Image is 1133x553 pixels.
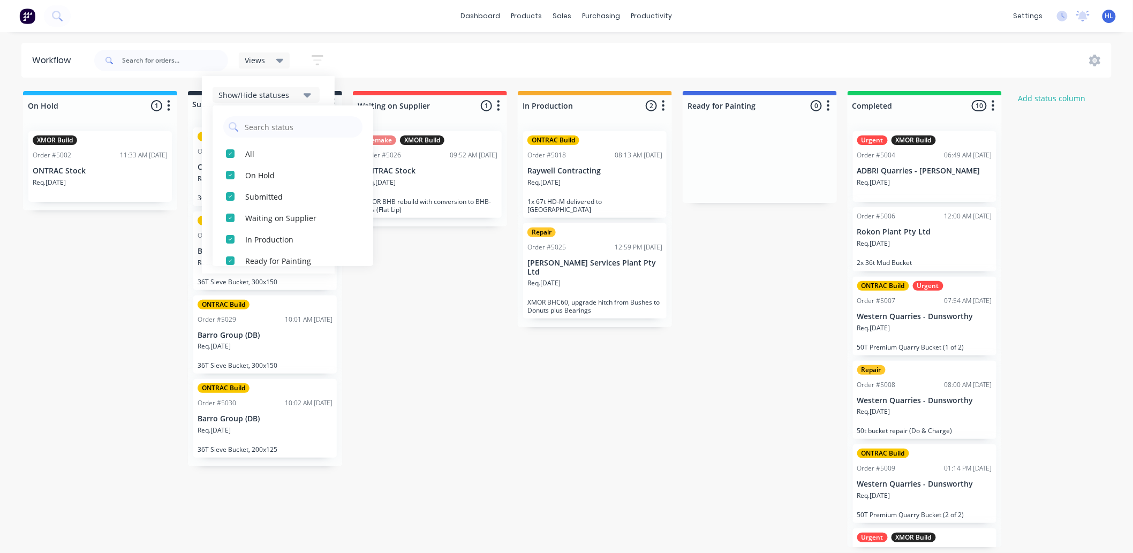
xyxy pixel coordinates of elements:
[527,228,556,237] div: Repair
[456,8,506,24] a: dashboard
[198,300,250,309] div: ONTRAC Build
[193,211,337,290] div: ONTRAC BuildOrder #502810:01 AM [DATE]Barro Group (DB)Req.[DATE]36T Sieve Bucket, 300x150
[527,150,566,160] div: Order #5018
[450,150,497,160] div: 09:52 AM [DATE]
[245,212,352,223] div: Waiting on Supplier
[857,239,890,248] p: Req. [DATE]
[945,296,992,306] div: 07:54 AM [DATE]
[32,54,76,67] div: Workflow
[198,331,333,340] p: Barro Group (DB)
[198,414,333,423] p: Barro Group (DB)
[33,178,66,187] p: Req. [DATE]
[857,449,909,458] div: ONTRAC Build
[245,55,266,66] span: Views
[33,150,71,160] div: Order #5002
[857,135,888,145] div: Urgent
[577,8,626,24] div: purchasing
[945,380,992,390] div: 08:00 AM [DATE]
[527,166,662,176] p: Raywell Contracting
[506,8,548,24] div: products
[615,150,662,160] div: 08:13 AM [DATE]
[245,191,352,202] div: Submitted
[857,259,992,267] p: 2x 36t Mud Bucket
[245,169,352,180] div: On Hold
[198,174,231,184] p: Req. [DATE]
[857,427,992,435] p: 50t bucket repair (Do & Charge)
[857,511,992,519] p: 50T Premium Quarry Bucket (2 of 2)
[198,342,231,351] p: Req. [DATE]
[193,379,337,458] div: ONTRAC BuildOrder #503010:02 AM [DATE]Barro Group (DB)Req.[DATE]36T Sieve Bucket, 200x125
[198,132,250,141] div: ONTRAC Build
[198,247,333,256] p: Barro Group (DB)
[913,281,943,291] div: Urgent
[857,166,992,176] p: ADBRI Quarries - [PERSON_NAME]
[362,135,396,145] div: Remake
[857,228,992,237] p: Rokon Plant Pty Ltd
[198,216,250,225] div: ONTRAC Build
[358,131,502,218] div: RemakeXMOR BuildOrder #502609:52 AM [DATE]ONTRAC StockReq.[DATE]XMOR BHB rebuild with conversion ...
[857,323,890,333] p: Req. [DATE]
[33,135,77,145] div: XMOR Build
[198,147,236,156] div: Order #5027
[193,296,337,374] div: ONTRAC BuildOrder #502910:01 AM [DATE]Barro Group (DB)Req.[DATE]36T Sieve Bucket, 300x150
[198,445,333,453] p: 36T Sieve Bucket, 200x125
[198,163,333,172] p: Conundrum Holdings Pty Ltd
[198,426,231,435] p: Req. [DATE]
[523,223,667,319] div: RepairOrder #502512:59 PM [DATE][PERSON_NAME] Services Plant Pty LtdReq.[DATE]XMOR BHC60, upgrade...
[626,8,678,24] div: productivity
[362,198,497,214] p: XMOR BHB rebuild with conversion to BHB-Plus (Flat Lip)
[362,150,401,160] div: Order #5026
[400,135,444,145] div: XMOR Build
[28,131,172,202] div: XMOR BuildOrder #500211:33 AM [DATE]ONTRAC StockReq.[DATE]
[198,258,231,268] p: Req. [DATE]
[285,398,333,408] div: 10:02 AM [DATE]
[1013,91,1091,105] button: Add status column
[527,298,662,314] p: XMOR BHC60, upgrade hitch from Bushes to Donuts plus Bearings
[122,50,228,71] input: Search for orders...
[853,444,996,523] div: ONTRAC BuildOrder #500901:14 PM [DATE]Western Quarries - DunsworthyReq.[DATE]50T Premium Quarry B...
[857,281,909,291] div: ONTRAC Build
[945,150,992,160] div: 06:49 AM [DATE]
[857,211,896,221] div: Order #5006
[857,464,896,473] div: Order #5009
[198,398,236,408] div: Order #5030
[527,198,662,214] p: 1x 67t HD-M delivered to [GEOGRAPHIC_DATA]
[198,315,236,324] div: Order #5029
[615,243,662,252] div: 12:59 PM [DATE]
[120,150,168,160] div: 11:33 AM [DATE]
[945,464,992,473] div: 01:14 PM [DATE]
[362,166,497,176] p: ONTRAC Stock
[548,8,577,24] div: sales
[857,365,886,375] div: Repair
[1008,8,1048,24] div: settings
[853,277,996,355] div: ONTRAC BuildUrgentOrder #500707:54 AM [DATE]Western Quarries - DunsworthyReq.[DATE]50T Premium Qu...
[527,135,579,145] div: ONTRAC Build
[245,255,352,266] div: Ready for Painting
[857,343,992,351] p: 50T Premium Quarry Bucket (1 of 2)
[892,533,936,542] div: XMOR Build
[33,166,168,176] p: ONTRAC Stock
[198,231,236,240] div: Order #5028
[857,380,896,390] div: Order #5008
[527,259,662,277] p: [PERSON_NAME] Services Plant Pty Ltd
[218,89,299,101] div: Show/Hide statuses
[245,233,352,245] div: In Production
[213,87,320,103] button: Show/Hide statuses
[527,278,561,288] p: Req. [DATE]
[892,135,936,145] div: XMOR Build
[193,127,337,206] div: ONTRAC BuildOrder #502709:56 AM [DATE]Conundrum Holdings Pty LtdReq.[DATE]36T Sieve Bucket, 300x2...
[245,148,352,159] div: All
[198,361,333,369] p: 36T Sieve Bucket, 300x150
[527,178,561,187] p: Req. [DATE]
[362,178,396,187] p: Req. [DATE]
[857,296,896,306] div: Order #5007
[853,207,996,271] div: Order #500612:00 AM [DATE]Rokon Plant Pty LtdReq.[DATE]2x 36t Mud Bucket
[857,491,890,501] p: Req. [DATE]
[285,315,333,324] div: 10:01 AM [DATE]
[857,396,992,405] p: Western Quarries - Dunsworthy
[853,131,996,202] div: UrgentXMOR BuildOrder #500406:49 AM [DATE]ADBRI Quarries - [PERSON_NAME]Req.[DATE]
[198,194,333,202] p: 36T Sieve Bucket, 300x225, MTG GET
[198,278,333,286] p: 36T Sieve Bucket, 300x150
[945,211,992,221] div: 12:00 AM [DATE]
[857,150,896,160] div: Order #5004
